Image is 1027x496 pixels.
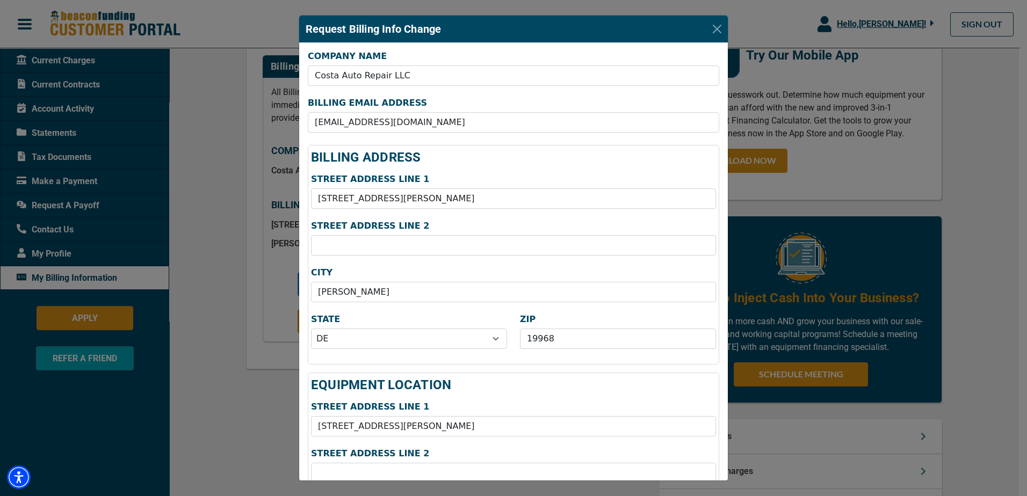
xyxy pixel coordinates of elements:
[311,376,716,394] h4: EQUIPMENT LOCATION
[311,221,716,231] label: STREET ADDRESS LINE 2
[7,465,31,489] div: Accessibility Menu
[308,52,719,61] label: COMPANY NAME
[311,174,716,184] label: STREET ADDRESS LINE 1
[311,402,716,412] label: STREET ADDRESS LINE 1
[311,449,716,458] label: STREET ADDRESS LINE 2
[311,315,507,324] label: STATE
[520,315,716,324] label: ZIP
[308,98,719,108] label: BILLING EMAIL ADDRESS
[708,20,726,38] button: Close
[306,21,441,37] h5: Request Billing Info Change
[311,148,716,166] h4: BILLING ADDRESS
[311,268,716,278] label: CITY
